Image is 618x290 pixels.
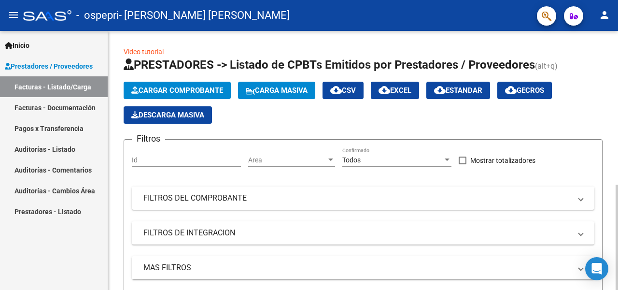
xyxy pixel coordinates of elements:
[330,84,342,96] mat-icon: cloud_download
[434,84,446,96] mat-icon: cloud_download
[131,86,223,95] span: Cargar Comprobante
[323,82,364,99] button: CSV
[124,106,212,124] app-download-masive: Descarga masiva de comprobantes (adjuntos)
[132,132,165,145] h3: Filtros
[371,82,419,99] button: EXCEL
[248,156,326,164] span: Area
[132,256,594,279] mat-expansion-panel-header: MAS FILTROS
[5,61,93,72] span: Prestadores / Proveedores
[124,58,535,72] span: PRESTADORES -> Listado de CPBTs Emitidos por Prestadores / Proveedores
[124,48,164,56] a: Video tutorial
[124,106,212,124] button: Descarga Masiva
[505,86,544,95] span: Gecros
[8,9,19,21] mat-icon: menu
[470,155,535,166] span: Mostrar totalizadores
[124,82,231,99] button: Cargar Comprobante
[599,9,610,21] mat-icon: person
[119,5,290,26] span: - [PERSON_NAME] [PERSON_NAME]
[132,187,594,210] mat-expansion-panel-header: FILTROS DEL COMPROBANTE
[535,61,558,71] span: (alt+q)
[585,257,608,280] div: Open Intercom Messenger
[238,82,315,99] button: Carga Masiva
[143,262,571,273] mat-panel-title: MAS FILTROS
[426,82,490,99] button: Estandar
[5,40,29,51] span: Inicio
[497,82,552,99] button: Gecros
[434,86,482,95] span: Estandar
[330,86,356,95] span: CSV
[76,5,119,26] span: - ospepri
[143,193,571,203] mat-panel-title: FILTROS DEL COMPROBANTE
[379,86,411,95] span: EXCEL
[143,228,571,238] mat-panel-title: FILTROS DE INTEGRACION
[379,84,390,96] mat-icon: cloud_download
[131,111,204,119] span: Descarga Masiva
[505,84,517,96] mat-icon: cloud_download
[342,156,361,164] span: Todos
[132,221,594,245] mat-expansion-panel-header: FILTROS DE INTEGRACION
[246,86,308,95] span: Carga Masiva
